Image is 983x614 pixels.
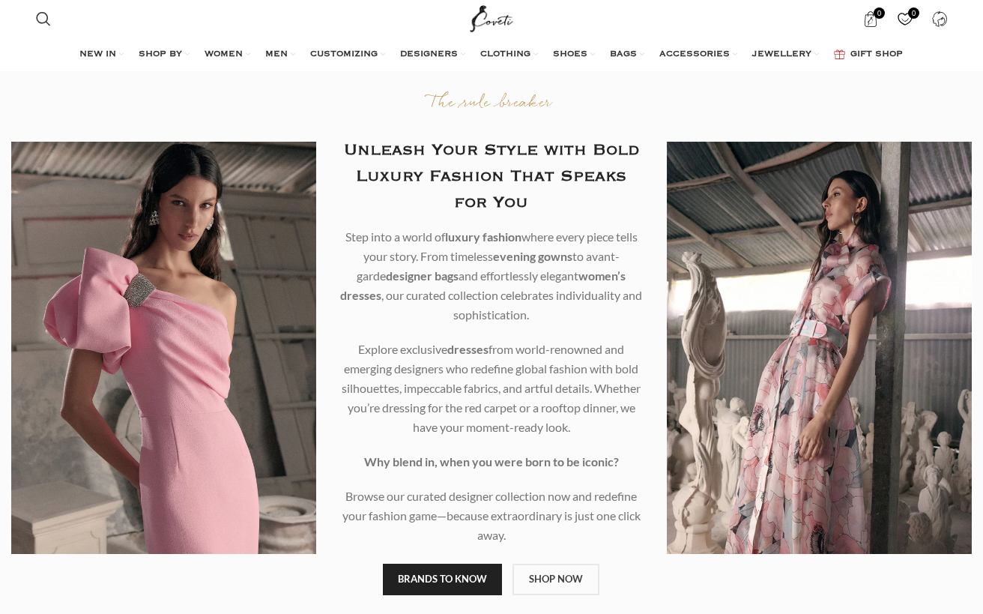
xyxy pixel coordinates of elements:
[752,40,819,70] a: JEWELLERY
[79,40,124,70] a: NEW IN
[400,40,465,70] a: DESIGNERS
[874,7,885,19] span: 0
[339,487,644,545] p: Browse our curated designer collection now and redefine your fashion game—because extraordinary i...
[310,49,378,61] span: CUSTOMIZING
[386,268,459,283] b: designer bags
[553,40,595,70] a: SHOES
[339,93,644,115] p: The rule breaker
[889,4,920,34] a: 0
[205,49,243,61] span: WOMEN
[205,40,250,70] a: WOMEN
[855,4,886,34] a: 0
[447,342,489,356] b: dresses
[139,40,190,70] a: SHOP BY
[265,49,288,61] span: MEN
[480,40,538,70] a: CLOTHING
[265,40,295,70] a: MEN
[889,4,920,34] div: My Wishlist
[512,564,599,595] a: SHOP NOW
[493,249,572,263] b: evening gowns
[79,49,116,61] span: NEW IN
[467,11,517,24] a: Site logo
[339,137,644,216] h2: Unleash Your Style with Bold Luxury Fashion That Speaks for You
[610,40,644,70] a: BAGS
[610,49,637,61] span: BAGS
[752,49,811,61] span: JEWELLERY
[339,227,644,325] p: Step into a world of where every piece tells your story. From timeless to avant-garde and effortl...
[908,7,919,19] span: 0
[445,229,521,244] b: luxury fashion
[339,340,644,437] p: Explore exclusive from world-renowned and emerging designers who redefine global fashion with bol...
[659,40,737,70] a: ACCESSORIES
[340,268,626,302] b: women’s dresses
[850,49,903,61] span: GIFT SHOP
[28,40,955,70] div: Main navigation
[139,49,182,61] span: SHOP BY
[480,49,530,61] span: CLOTHING
[834,49,845,59] img: GiftBag
[310,40,385,70] a: CUSTOMIZING
[400,49,458,61] span: DESIGNERS
[659,49,730,61] span: ACCESSORIES
[364,454,619,469] strong: Why blend in, when you were born to be iconic?
[28,4,58,34] a: Search
[553,49,587,61] span: SHOES
[383,564,502,595] a: BRANDS TO KNOW
[834,40,903,70] a: GIFT SHOP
